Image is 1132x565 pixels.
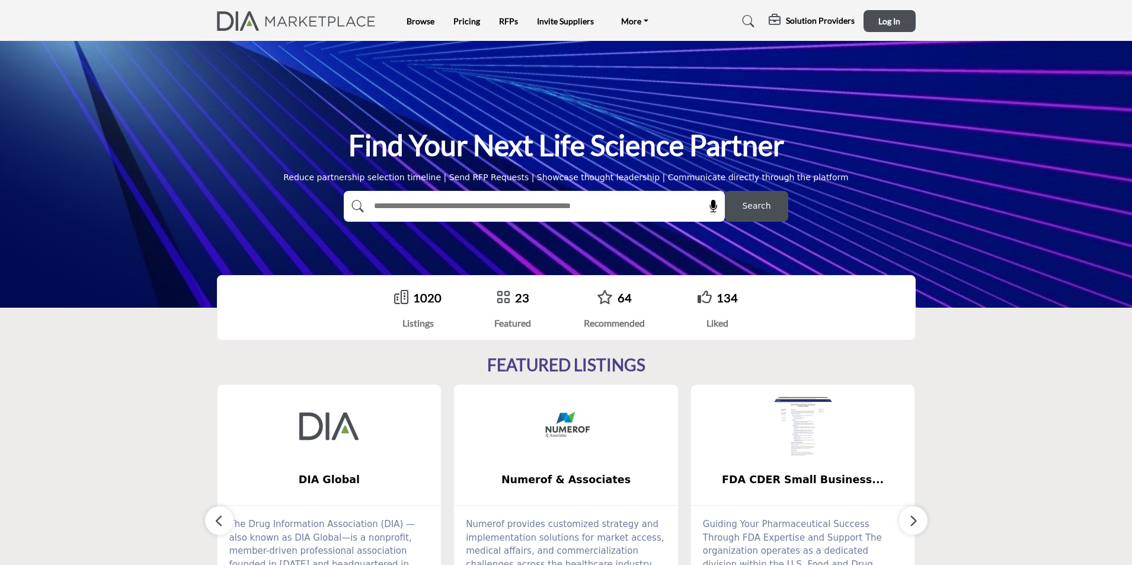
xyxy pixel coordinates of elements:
a: FDA CDER Small Business... [691,464,915,496]
a: More [613,13,657,30]
h1: Find Your Next Life Science Partner [348,127,784,164]
button: Search [725,191,788,222]
i: Go to Liked [698,290,712,304]
b: FDA CDER Small Business and Industry Assistance (SBIA) [709,464,897,496]
a: 23 [515,291,529,305]
img: Numerof & Associates [536,397,596,456]
a: 1020 [413,291,442,305]
div: Recommended [584,316,645,330]
a: Search [731,12,762,31]
img: Site Logo [217,11,382,31]
a: 134 [717,291,738,305]
span: Search [742,200,770,212]
a: RFPs [499,16,518,26]
div: Listings [394,316,442,330]
a: Go to Featured [496,290,510,306]
span: DIA Global [235,472,424,487]
a: Browse [407,16,434,26]
a: Pricing [453,16,480,26]
span: FDA CDER Small Business... [709,472,897,487]
h2: FEATURED LISTINGS [487,355,645,375]
div: Solution Providers [769,14,855,28]
div: Liked [698,316,738,330]
img: DIA Global [299,397,359,456]
a: Go to Recommended [597,290,613,306]
button: Log In [864,10,916,32]
div: Reduce partnership selection timeline | Send RFP Requests | Showcase thought leadership | Communi... [283,171,849,184]
span: Log In [878,16,900,26]
a: Invite Suppliers [537,16,594,26]
h5: Solution Providers [786,15,855,26]
a: 64 [618,291,632,305]
div: Featured [494,316,531,330]
b: Numerof & Associates [472,464,660,496]
b: DIA Global [235,464,424,496]
img: FDA CDER Small Business and Industry Assistance (SBIA) [773,397,833,456]
a: DIA Global [218,464,442,496]
span: Numerof & Associates [472,472,660,487]
a: Numerof & Associates [454,464,678,496]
